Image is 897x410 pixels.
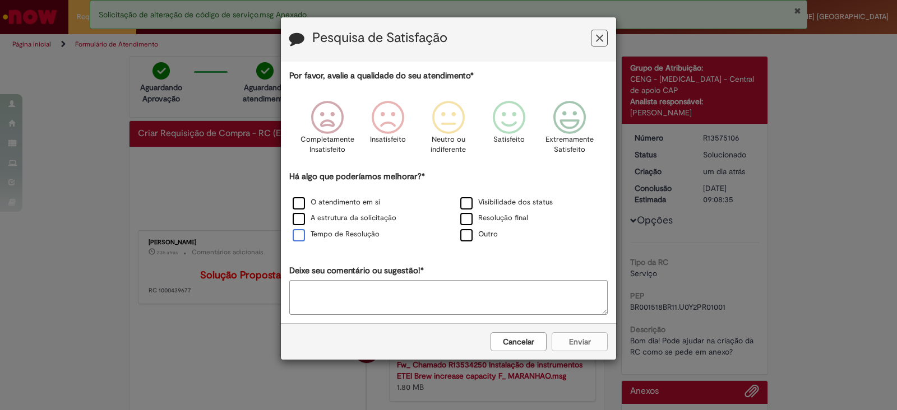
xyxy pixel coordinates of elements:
p: Neutro ou indiferente [428,134,469,155]
label: Deixe seu comentário ou sugestão!* [289,265,424,277]
div: Insatisfeito [359,92,417,169]
div: Satisfeito [480,92,538,169]
label: Resolução final [460,213,528,223]
p: Extremamente Satisfeito [545,134,594,155]
div: Neutro ou indiferente [420,92,477,169]
label: Visibilidade dos status [460,197,553,208]
label: Por favor, avalie a qualidade do seu atendimento* [289,70,474,82]
label: Outro [460,229,498,240]
label: O atendimento em si [293,197,380,208]
p: Completamente Insatisfeito [300,134,354,155]
p: Insatisfeito [370,134,406,145]
div: Completamente Insatisfeito [298,92,355,169]
label: Pesquisa de Satisfação [312,31,447,45]
label: Tempo de Resolução [293,229,380,240]
div: Extremamente Satisfeito [541,92,598,169]
button: Cancelar [491,332,547,351]
label: A estrutura da solicitação [293,213,396,223]
p: Satisfeito [493,134,525,145]
div: Há algo que poderíamos melhorar?* [289,171,608,243]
